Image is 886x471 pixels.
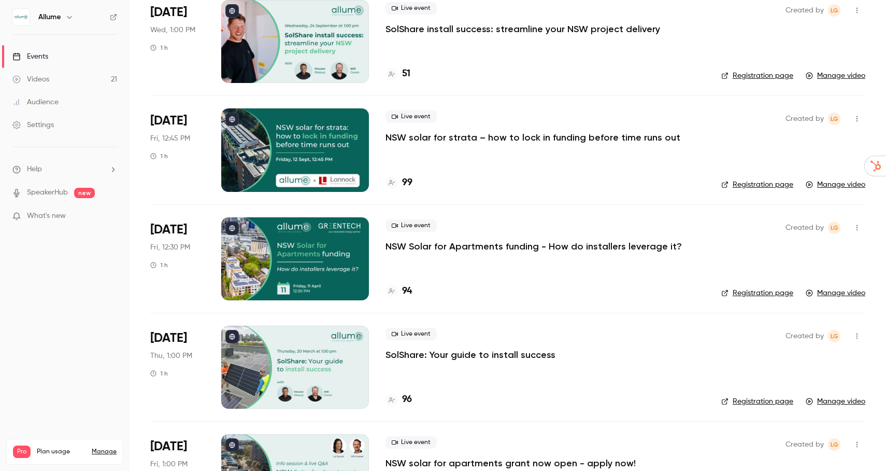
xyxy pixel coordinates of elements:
div: 1 h [150,44,168,52]
a: SolShare: Your guide to install success [385,349,555,361]
a: 51 [385,67,410,81]
span: [DATE] [150,330,187,347]
span: Help [27,164,42,175]
h4: 94 [402,284,412,298]
a: NSW solar for strata – how to lock in funding before time runs out [385,131,680,144]
a: Manage video [806,288,865,298]
span: LG [831,4,838,17]
a: Registration page [721,179,793,190]
a: 99 [385,176,412,190]
iframe: Noticeable Trigger [105,212,117,221]
span: [DATE] [150,438,187,455]
span: Thu, 1:00 PM [150,351,192,361]
span: LG [831,221,838,234]
li: help-dropdown-opener [12,164,117,175]
a: SolShare install success: streamline your NSW project delivery [385,23,660,35]
a: Manage video [806,396,865,407]
span: Live event [385,219,437,232]
span: Created by [785,221,824,234]
a: Registration page [721,288,793,298]
span: Created by [785,438,824,451]
div: Mar 20 Thu, 1:00 PM (Australia/Melbourne) [150,326,205,409]
div: Videos [12,74,49,85]
span: new [74,188,95,198]
span: LG [831,113,838,125]
a: Manage video [806,179,865,190]
h4: 96 [402,393,412,407]
span: Fri, 12:45 PM [150,133,190,144]
span: Pro [13,446,31,458]
span: Live event [385,110,437,123]
span: [DATE] [150,113,187,129]
span: LG [831,330,838,342]
div: Events [12,51,48,62]
a: 96 [385,393,412,407]
span: Lindsey Guest [828,4,840,17]
a: NSW Solar for Apartments funding - How do installers leverage it? [385,240,682,253]
a: 94 [385,284,412,298]
span: Plan usage [37,448,85,456]
div: 1 h [150,152,168,160]
span: Wed, 1:00 PM [150,25,195,35]
span: Lindsey Guest [828,438,840,451]
span: Lindsey Guest [828,113,840,125]
a: Registration page [721,396,793,407]
span: Created by [785,113,824,125]
div: 1 h [150,369,168,378]
h4: 99 [402,176,412,190]
a: Registration page [721,71,793,81]
div: Apr 11 Fri, 12:30 PM (Australia/Melbourne) [150,217,205,300]
span: Created by [785,4,824,17]
h4: 51 [402,67,410,81]
div: 1 h [150,261,168,269]
div: Sep 12 Fri, 12:45 PM (Australia/Melbourne) [150,108,205,191]
a: NSW solar for apartments grant now open - apply now! [385,457,636,469]
a: Manage video [806,71,865,81]
span: Fri, 12:30 PM [150,242,190,253]
span: Lindsey Guest [828,330,840,342]
div: Settings [12,120,54,130]
span: Live event [385,2,437,15]
span: [DATE] [150,221,187,238]
a: Manage [92,448,117,456]
span: Live event [385,328,437,340]
a: SpeakerHub [27,187,68,198]
span: Live event [385,436,437,449]
span: LG [831,438,838,451]
div: Audience [12,97,59,107]
span: [DATE] [150,4,187,21]
img: Allume [13,9,30,25]
span: Created by [785,330,824,342]
span: Lindsey Guest [828,221,840,234]
span: Fri, 1:00 PM [150,459,188,469]
h6: Allume [38,12,61,22]
span: What's new [27,211,66,221]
